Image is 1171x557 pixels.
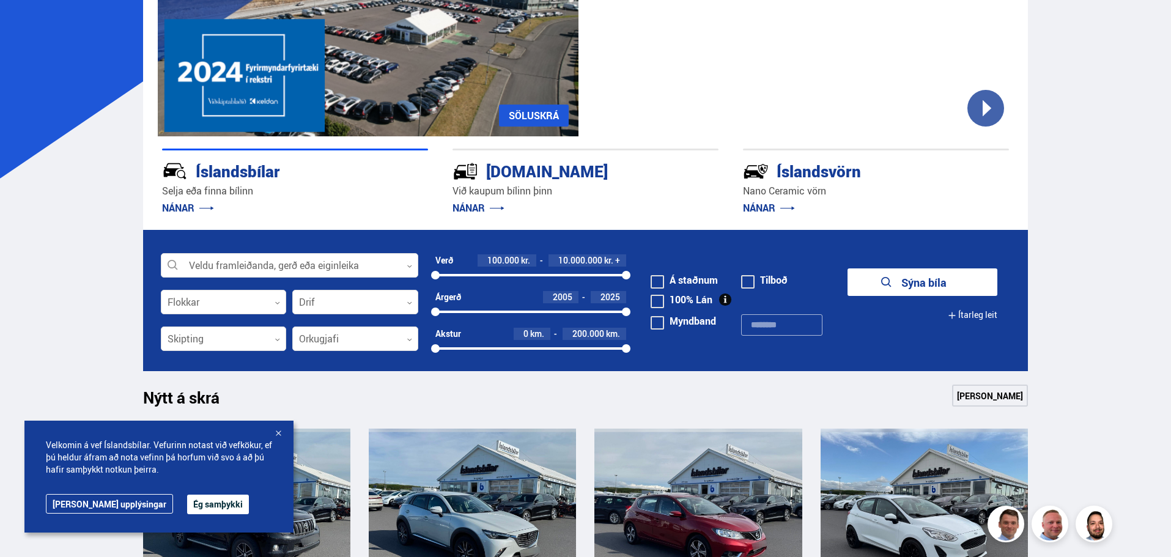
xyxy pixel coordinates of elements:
span: 100.000 [487,254,519,266]
img: nhp88E3Fdnt1Opn2.png [1077,507,1114,544]
div: [DOMAIN_NAME] [453,160,675,181]
span: km. [530,329,544,339]
img: siFngHWaQ9KaOqBr.png [1033,507,1070,544]
label: Á staðnum [651,275,718,285]
button: Ítarleg leit [948,301,997,329]
h1: Nýtt á skrá [143,388,241,414]
p: Selja eða finna bílinn [162,184,428,198]
button: Open LiveChat chat widget [10,5,46,42]
div: Verð [435,256,453,265]
span: 10.000.000 [558,254,602,266]
label: 100% Lán [651,295,712,304]
span: kr. [604,256,613,265]
div: Íslandsbílar [162,160,385,181]
a: NÁNAR [743,201,795,215]
label: Myndband [651,316,716,326]
a: NÁNAR [453,201,504,215]
div: Íslandsvörn [743,160,966,181]
a: SÖLUSKRÁ [499,105,569,127]
span: 0 [523,328,528,339]
span: 2005 [553,291,572,303]
a: [PERSON_NAME] upplýsingar [46,494,173,514]
p: Við kaupum bílinn þinn [453,184,718,198]
span: Velkomin á vef Íslandsbílar. Vefurinn notast við vefkökur, ef þú heldur áfram að nota vefinn þá h... [46,439,272,476]
span: 2025 [600,291,620,303]
span: 200.000 [572,328,604,339]
a: [PERSON_NAME] [952,385,1028,407]
img: -Svtn6bYgwAsiwNX.svg [743,158,769,184]
a: NÁNAR [162,201,214,215]
label: Tilboð [741,275,788,285]
div: Akstur [435,329,461,339]
img: FbJEzSuNWCJXmdc-.webp [989,507,1026,544]
img: tr5P-W3DuiFaO7aO.svg [453,158,478,184]
span: + [615,256,620,265]
div: Árgerð [435,292,461,302]
button: Sýna bíla [848,268,997,296]
p: Nano Ceramic vörn [743,184,1009,198]
span: kr. [521,256,530,265]
span: km. [606,329,620,339]
button: Ég samþykki [187,495,249,514]
img: JRvxyua_JYH6wB4c.svg [162,158,188,184]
